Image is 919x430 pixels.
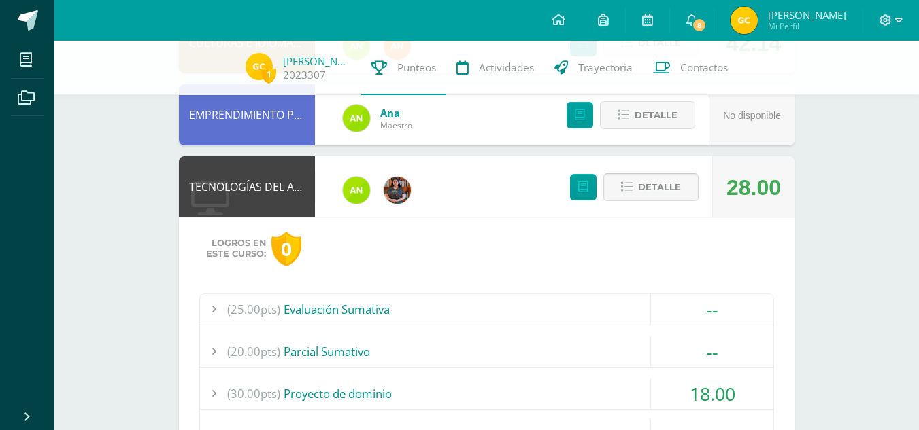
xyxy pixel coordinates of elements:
[200,336,773,367] div: Parcial Sumativo
[635,103,678,128] span: Detalle
[227,294,280,325] span: (25.00pts)
[271,232,301,266] div: 0
[227,336,280,367] span: (20.00pts)
[397,60,436,75] span: Punteos
[200,294,773,325] div: Evaluación Sumativa
[544,41,643,95] a: Trayectoria
[479,60,534,75] span: Actividades
[283,68,326,82] a: 2023307
[384,177,411,204] img: 60a759e8b02ec95d430434cf0c0a55c7.png
[600,101,695,129] button: Detalle
[446,41,544,95] a: Actividades
[651,378,773,409] div: 18.00
[343,177,370,204] img: 122d7b7bf6a5205df466ed2966025dea.png
[179,156,315,217] div: TECNOLOGÍAS DEL APRENDIZAJE Y LA COMUNICACIÓN
[361,41,446,95] a: Punteos
[578,60,633,75] span: Trayectoria
[206,238,266,259] span: Logros en este curso:
[179,84,315,145] div: EMPRENDIMIENTO PARA LA PRODUCTIVIDAD
[246,53,273,80] img: 68cc56d79e50511208d95ee5aa952b23.png
[768,20,846,32] span: Mi Perfil
[651,336,773,367] div: --
[638,175,681,200] span: Detalle
[643,41,738,95] a: Contactos
[380,106,412,120] a: Ana
[603,173,699,201] button: Detalle
[726,157,781,218] div: 28.00
[261,66,276,83] span: 1
[692,18,707,33] span: 8
[200,378,773,409] div: Proyecto de dominio
[283,54,351,68] a: [PERSON_NAME]
[723,110,781,121] span: No disponible
[343,105,370,132] img: 122d7b7bf6a5205df466ed2966025dea.png
[227,378,280,409] span: (30.00pts)
[380,120,412,131] span: Maestro
[680,60,728,75] span: Contactos
[651,294,773,325] div: --
[768,8,846,22] span: [PERSON_NAME]
[731,7,758,34] img: 68cc56d79e50511208d95ee5aa952b23.png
